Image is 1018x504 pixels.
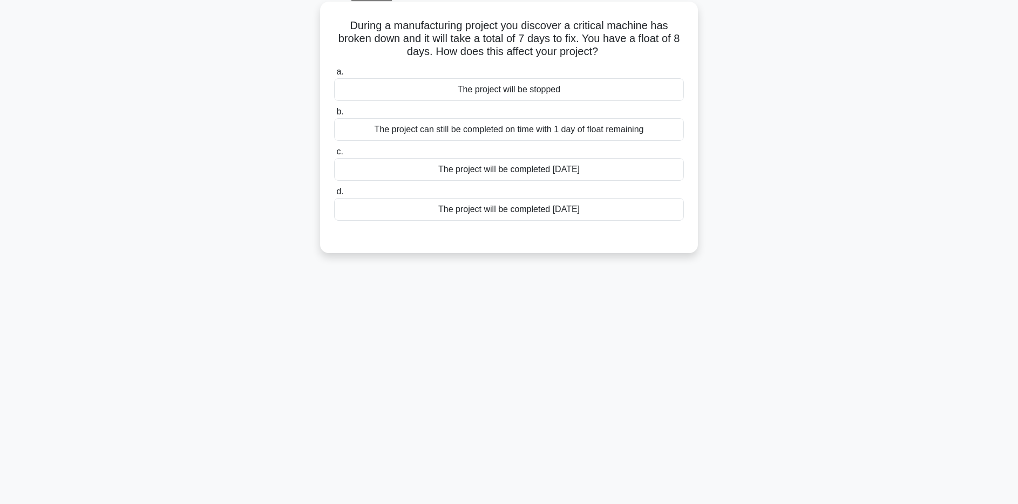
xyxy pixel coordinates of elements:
div: The project will be completed [DATE] [334,198,684,221]
span: b. [336,107,343,116]
div: The project can still be completed on time with 1 day of float remaining [334,118,684,141]
span: d. [336,187,343,196]
span: c. [336,147,343,156]
div: The project will be completed [DATE] [334,158,684,181]
h5: During a manufacturing project you discover a critical machine has broken down and it will take a... [333,19,685,59]
span: a. [336,67,343,76]
div: The project will be stopped [334,78,684,101]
